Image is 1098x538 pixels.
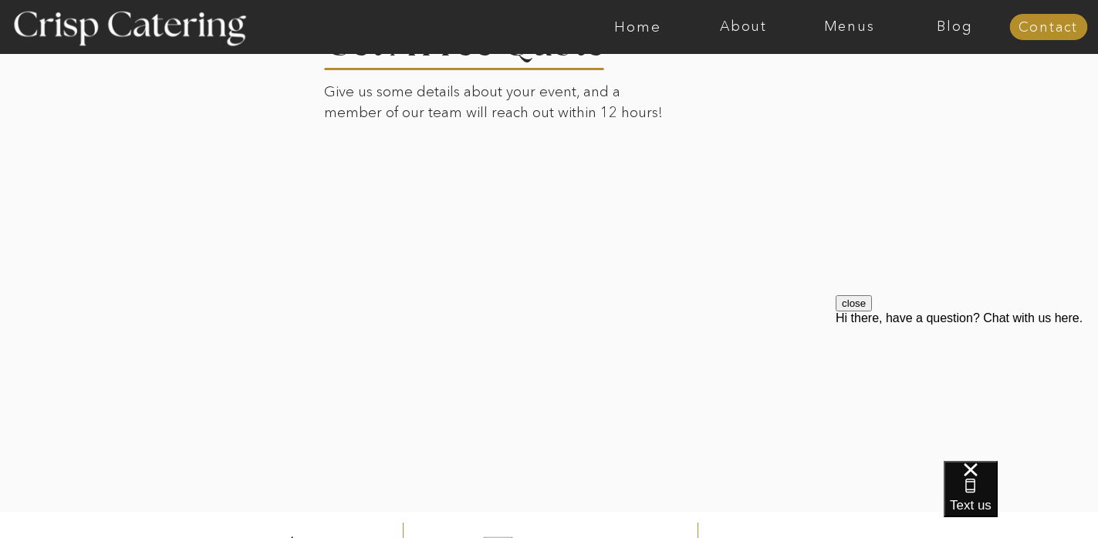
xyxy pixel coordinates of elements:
[944,461,1098,538] iframe: podium webchat widget bubble
[324,82,674,127] p: Give us some details about your event, and a member of our team will reach out within 12 hours!
[324,26,653,55] h2: Get A Free Quote
[902,19,1008,35] a: Blog
[836,295,1098,480] iframe: podium webchat widget prompt
[585,19,691,35] a: Home
[691,19,796,35] a: About
[1009,20,1087,35] a: Contact
[796,19,902,35] a: Menus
